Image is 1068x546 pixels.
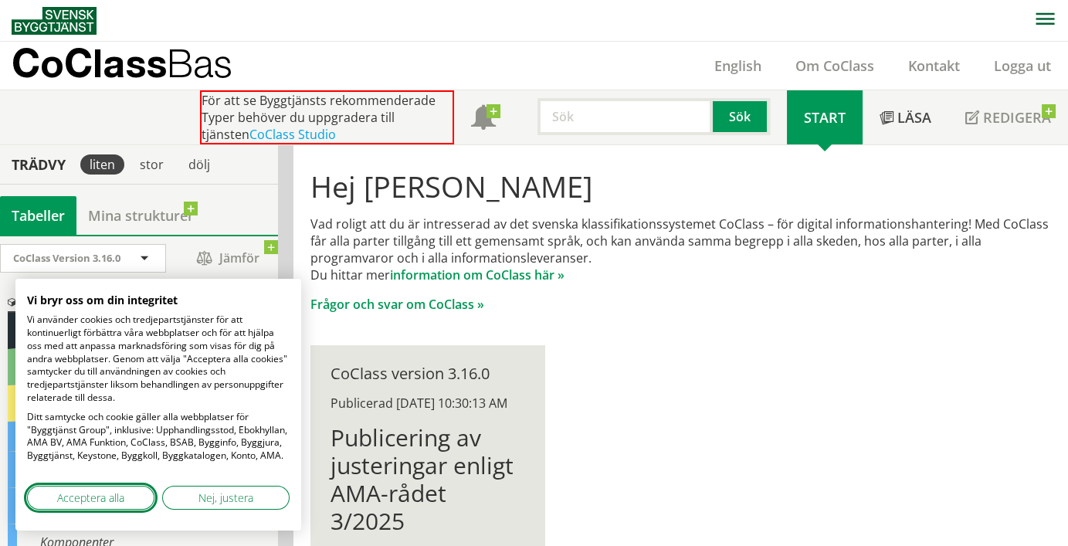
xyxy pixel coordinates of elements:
[8,488,270,524] div: Konstruktiva system
[804,108,846,127] span: Start
[471,107,496,131] span: Notifikationer
[27,411,290,463] p: Ditt samtycke och cookie gäller alla webbplatser för "Byggtjänst Group", inklusive: Upphandlingss...
[891,56,977,75] a: Kontakt
[331,395,525,412] div: Publicerad [DATE] 10:30:13 AM
[12,7,97,35] img: Svensk Byggtjänst
[27,486,154,510] button: Acceptera alla cookies
[983,108,1051,127] span: Redigera
[12,54,232,72] p: CoClass
[12,42,266,90] a: CoClassBas
[310,296,484,313] a: Frågor och svar om CoClass »
[390,266,565,283] a: information om CoClass här »
[179,154,219,175] div: dölj
[162,486,290,510] button: Justera cookie preferenser
[8,452,270,488] div: Funktionella system
[331,365,525,382] div: CoClass version 3.16.0
[27,293,290,307] h2: Vi bryr oss om din integritet
[537,98,713,135] input: Sök
[249,126,336,143] a: CoClass Studio
[13,251,120,265] span: CoClass Version 3.16.0
[76,196,205,235] a: Mina strukturer
[27,314,290,405] p: Vi använder cookies och tredjepartstjänster för att kontinuerligt förbättra våra webbplatser och ...
[897,108,931,127] span: Läsa
[863,90,948,144] a: Läsa
[8,385,270,422] div: Utrymmen
[198,490,253,506] span: Nej, justera
[181,245,274,272] span: Jämför
[778,56,891,75] a: Om CoClass
[787,90,863,144] a: Start
[80,154,124,175] div: liten
[57,490,124,506] span: Acceptera alla
[131,154,173,175] div: stor
[8,313,270,349] div: Byggnadsverkskomplex
[310,169,1051,203] h1: Hej [PERSON_NAME]
[200,90,454,144] div: För att se Byggtjänsts rekommenderade Typer behöver du uppgradera till tjänsten
[331,424,525,535] h1: Publicering av justeringar enligt AMA-rådet 3/2025
[948,90,1068,144] a: Redigera
[8,422,270,452] div: Byggdelar
[167,40,232,86] span: Bas
[3,156,74,173] div: Trädvy
[697,56,778,75] a: English
[8,349,270,385] div: Byggnadsverk
[8,294,270,313] div: Objekt
[977,56,1068,75] a: Logga ut
[713,98,770,135] button: Sök
[310,215,1051,283] p: Vad roligt att du är intresserad av det svenska klassifikationssystemet CoClass – för digital inf...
